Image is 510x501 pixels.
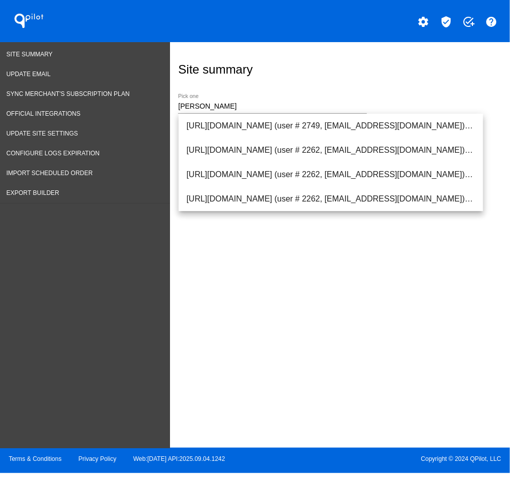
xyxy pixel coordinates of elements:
[7,51,53,58] span: Site Summary
[187,114,475,138] span: [URL][DOMAIN_NAME] (user # 2749, [EMAIL_ADDRESS][DOMAIN_NAME]) - Production
[7,130,78,137] span: Update Site Settings
[264,455,501,462] span: Copyright © 2024 QPilot, LLC
[9,11,49,31] h1: QPilot
[462,16,474,28] mat-icon: add_task
[133,455,225,462] a: Web:[DATE] API:2025.09.04.1242
[187,162,475,187] span: [URL][DOMAIN_NAME] (user # 2262, [EMAIL_ADDRESS][DOMAIN_NAME]) - Test
[485,16,497,28] mat-icon: help
[79,455,117,462] a: Privacy Policy
[7,71,51,78] span: Update Email
[178,103,366,111] input: Number
[7,110,81,117] span: Official Integrations
[9,455,61,462] a: Terms & Conditions
[187,187,475,211] span: [URL][DOMAIN_NAME] (user # 2262, [EMAIL_ADDRESS][DOMAIN_NAME]) - Test
[440,16,452,28] mat-icon: verified_user
[178,62,253,77] h2: Site summary
[187,138,475,162] span: [URL][DOMAIN_NAME] (user # 2262, [EMAIL_ADDRESS][DOMAIN_NAME]) - Production
[7,189,59,196] span: Export Builder
[7,170,93,177] span: Import Scheduled Order
[7,150,100,157] span: Configure logs expiration
[418,16,430,28] mat-icon: settings
[7,90,130,97] span: Sync Merchant's Subscription Plan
